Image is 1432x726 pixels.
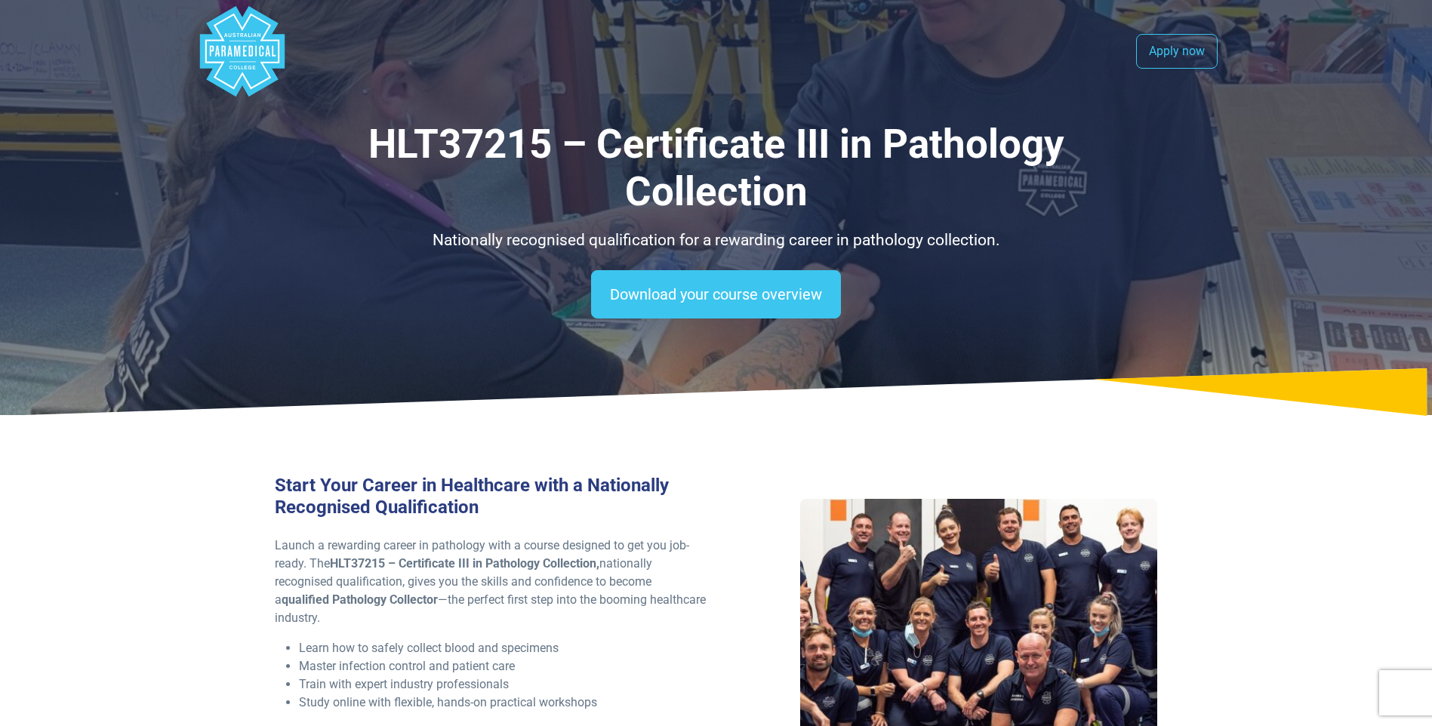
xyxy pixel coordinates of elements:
[282,592,438,607] strong: qualified Pathology Collector
[275,229,1158,253] p: Nationally recognised qualification for a rewarding career in pathology collection.
[330,556,599,571] strong: HLT37215 – Certificate III in Pathology Collection,
[299,675,707,694] li: Train with expert industry professionals
[1136,34,1218,69] a: Apply now
[275,537,707,627] p: Launch a rewarding career in pathology with a course designed to get you job-ready. The nationall...
[591,270,841,318] a: Download your course overview
[275,475,707,518] h3: Start Your Career in Healthcare with a Nationally Recognised Qualification
[197,6,288,97] div: Australian Paramedical College
[299,694,707,712] li: Study online with flexible, hands-on practical workshops
[275,121,1158,217] h1: HLT37215 – Certificate III in Pathology Collection
[299,639,707,657] li: Learn how to safely collect blood and specimens
[299,657,707,675] li: Master infection control and patient care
